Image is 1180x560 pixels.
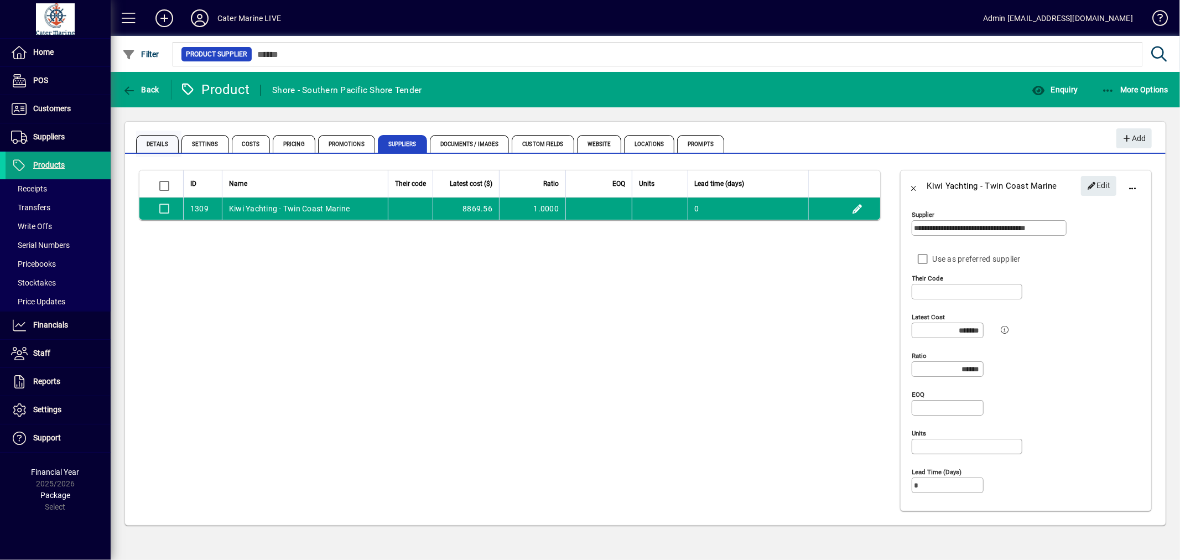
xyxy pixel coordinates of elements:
span: Lead time (days) [695,178,745,190]
div: Admin [EMAIL_ADDRESS][DOMAIN_NAME] [983,9,1133,27]
mat-label: Lead time (days) [912,468,962,476]
a: Write Offs [6,217,111,236]
span: Website [577,135,622,153]
span: Pricing [273,135,315,153]
a: Receipts [6,179,111,198]
mat-label: Supplier [912,211,935,219]
a: POS [6,67,111,95]
span: Receipts [11,184,47,193]
span: Suppliers [33,132,65,141]
span: Suppliers [378,135,427,153]
mat-label: Ratio [912,352,927,360]
mat-label: Their code [912,274,944,282]
span: Product Supplier [186,49,247,60]
span: Financials [33,320,68,329]
span: Name [229,178,247,190]
div: Shore - Southern Pacific Shore Tender [272,81,422,99]
span: Prompts [677,135,724,153]
a: Settings [6,396,111,424]
mat-label: Latest cost [912,313,945,321]
span: Products [33,160,65,169]
span: More Options [1101,85,1169,94]
button: Add [147,8,182,28]
span: Edit [1087,177,1111,195]
div: 1309 [190,203,209,214]
span: Custom Fields [512,135,574,153]
td: Kiwi Yachting - Twin Coast Marine [222,198,388,220]
a: Price Updates [6,292,111,311]
span: Documents / Images [430,135,510,153]
button: Edit [1081,176,1116,196]
span: EOQ [612,178,625,190]
span: Settings [33,405,61,414]
span: Staff [33,349,50,357]
button: Filter [119,44,162,64]
mat-label: EOQ [912,391,925,398]
span: Home [33,48,54,56]
a: Transfers [6,198,111,217]
span: Locations [624,135,674,153]
span: Details [136,135,179,153]
span: Add [1122,129,1146,148]
span: Enquiry [1032,85,1078,94]
span: ID [190,178,196,190]
span: Latest cost ($) [450,178,492,190]
div: Kiwi Yachting - Twin Coast Marine [927,177,1057,195]
span: Their code [395,178,426,190]
a: Staff [6,340,111,367]
button: More Options [1099,80,1172,100]
span: Reports [33,377,60,386]
td: 0 [688,198,808,220]
a: Stocktakes [6,273,111,292]
span: Transfers [11,203,50,212]
span: Pricebooks [11,260,56,268]
a: Knowledge Base [1144,2,1166,38]
a: Reports [6,368,111,396]
a: Financials [6,312,111,339]
span: Price Updates [11,297,65,306]
a: Suppliers [6,123,111,151]
div: Product [180,81,250,98]
span: Stocktakes [11,278,56,287]
button: Profile [182,8,217,28]
a: Pricebooks [6,255,111,273]
span: POS [33,76,48,85]
span: Customers [33,104,71,113]
mat-label: Units [912,429,927,437]
a: Customers [6,95,111,123]
button: Back [901,173,927,199]
span: Back [122,85,159,94]
span: Settings [181,135,229,153]
a: Serial Numbers [6,236,111,255]
span: Filter [122,50,159,59]
span: Costs [232,135,271,153]
button: Edit [849,200,866,217]
div: Cater Marine LIVE [217,9,281,27]
span: Units [639,178,654,190]
app-page-header-button: Back [111,80,171,100]
a: Home [6,39,111,66]
span: Serial Numbers [11,241,70,250]
span: Financial Year [32,468,80,476]
span: Package [40,491,70,500]
button: Enquiry [1029,80,1080,100]
button: Add [1116,128,1152,148]
span: Support [33,433,61,442]
td: 8869.56 [433,198,499,220]
span: Write Offs [11,222,52,231]
span: Promotions [318,135,375,153]
a: Support [6,424,111,452]
td: 1.0000 [499,198,565,220]
span: Ratio [543,178,559,190]
button: More options [1119,173,1146,199]
button: Back [119,80,162,100]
